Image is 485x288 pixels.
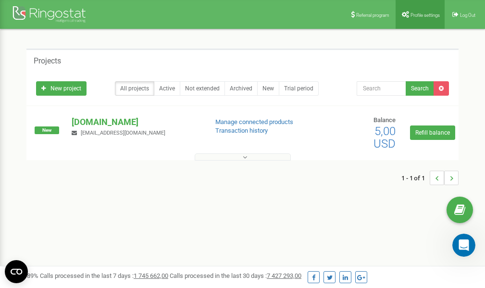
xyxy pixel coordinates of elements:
span: Log Out [460,13,475,18]
a: Transaction history [215,127,268,134]
a: Active [154,81,180,96]
span: Calls processed in the last 30 days : [170,272,301,279]
span: Balance [373,116,396,124]
a: Not extended [180,81,225,96]
u: 1 745 662,00 [134,272,168,279]
span: Calls processed in the last 7 days : [40,272,168,279]
button: Search [406,81,434,96]
button: Open CMP widget [5,260,28,283]
span: Profile settings [410,13,440,18]
iframe: Intercom live chat [452,234,475,257]
a: All projects [115,81,154,96]
input: Search [357,81,406,96]
a: Archived [224,81,258,96]
a: Trial period [279,81,319,96]
span: 5,00 USD [373,125,396,150]
a: New [257,81,279,96]
a: Refill balance [410,125,455,140]
h5: Projects [34,57,61,65]
a: Manage connected products [215,118,293,125]
span: 1 - 1 of 1 [401,171,430,185]
span: [EMAIL_ADDRESS][DOMAIN_NAME] [81,130,165,136]
u: 7 427 293,00 [267,272,301,279]
span: New [35,126,59,134]
a: New project [36,81,87,96]
nav: ... [401,161,459,195]
p: [DOMAIN_NAME] [72,116,199,128]
span: Referral program [356,13,389,18]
